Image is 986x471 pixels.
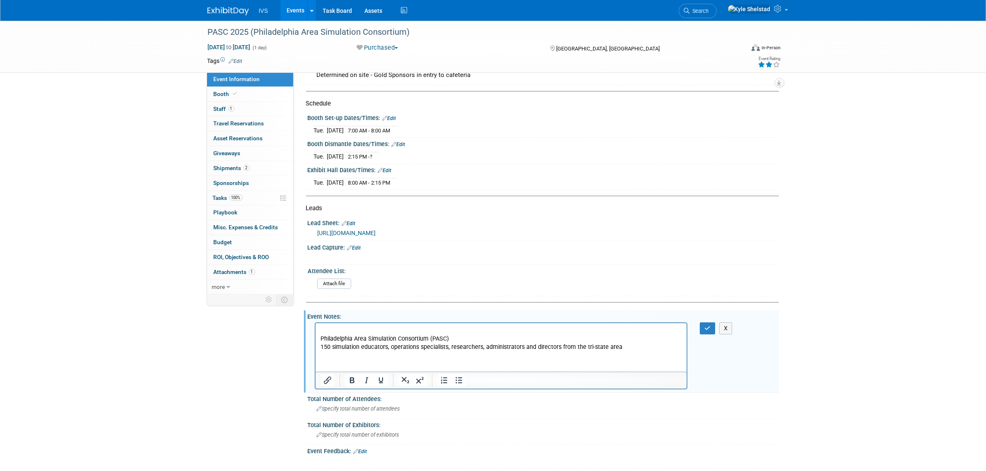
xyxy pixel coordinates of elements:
[207,220,293,235] a: Misc. Expenses & Credits
[308,164,779,175] div: Exhibit Hall Dates/Times:
[308,419,779,429] div: Total Number of Exhibitors:
[252,45,267,50] span: (1 day)
[233,91,237,96] i: Booth reservation complete
[214,106,234,112] span: Staff
[321,375,335,386] button: Insert/edit link
[207,191,293,205] a: Tasks100%
[378,168,392,173] a: Edit
[354,43,401,52] button: Purchased
[308,241,779,252] div: Lead Capture:
[314,152,327,161] td: Tue.
[308,217,779,228] div: Lead Sheet:
[308,310,779,321] div: Event Notes:
[308,138,779,149] div: Booth Dismantle Dates/Times:
[392,142,405,147] a: Edit
[348,127,391,134] span: 7:00 AM - 8:00 AM
[214,150,241,156] span: Giveaways
[207,131,293,146] a: Asset Reservations
[214,165,250,171] span: Shipments
[327,152,344,161] td: [DATE]
[556,46,660,52] span: [GEOGRAPHIC_DATA], [GEOGRAPHIC_DATA]
[437,375,451,386] button: Numbered list
[359,375,373,386] button: Italic
[451,375,465,386] button: Bullet list
[327,126,344,135] td: [DATE]
[207,280,293,294] a: more
[229,58,243,64] a: Edit
[758,57,780,61] div: Event Rating
[696,43,781,55] div: Event Format
[314,178,327,187] td: Tue.
[214,135,263,142] span: Asset Reservations
[752,44,760,51] img: Format-Inperson.png
[207,176,293,190] a: Sponsorships
[276,294,293,305] td: Toggle Event Tabs
[314,69,773,82] div: Determined on site - Gold Sponsors in entry to cafeteria
[345,375,359,386] button: Bold
[207,205,293,220] a: Playbook
[225,44,233,50] span: to
[207,250,293,264] a: ROI, Objectives & ROO
[207,161,293,175] a: Shipments2
[214,239,232,245] span: Budget
[318,230,376,236] a: [URL][DOMAIN_NAME]
[207,102,293,116] a: Staff1
[259,7,268,14] span: IVS
[719,322,733,334] button: X
[214,180,249,186] span: Sponsorships
[728,5,771,14] img: Kyle Shelstad
[214,120,264,127] span: Travel Reservations
[262,294,277,305] td: Personalize Event Tab Strip
[213,195,243,201] span: Tasks
[214,269,255,275] span: Attachments
[316,323,687,372] iframe: Rich Text Area
[207,235,293,250] a: Budget
[207,7,249,15] img: ExhibitDay
[207,265,293,279] a: Attachments1
[374,375,388,386] button: Underline
[214,76,260,82] span: Event Information
[214,91,239,97] span: Booth
[761,45,781,51] div: In-Person
[412,375,427,386] button: Superscript
[306,99,773,108] div: Schedule
[317,432,399,438] span: Specify total number of exhibitors
[308,445,779,456] div: Event Feedback:
[314,126,327,135] td: Tue.
[383,115,396,121] a: Edit
[398,375,412,386] button: Subscript
[317,406,400,412] span: Specify total number of attendees
[347,245,361,251] a: Edit
[308,265,775,275] div: Attendee List:
[207,57,243,65] td: Tags
[214,209,238,216] span: Playbook
[370,154,373,160] span: ?
[327,178,344,187] td: [DATE]
[249,269,255,275] span: 1
[207,146,293,161] a: Giveaways
[207,116,293,131] a: Travel Reservations
[306,204,773,213] div: Leads
[207,72,293,87] a: Event Information
[207,43,251,51] span: [DATE] [DATE]
[214,224,278,231] span: Misc. Expenses & Credits
[342,221,356,226] a: Edit
[690,8,709,14] span: Search
[229,195,243,201] span: 100%
[207,87,293,101] a: Booth
[205,25,732,40] div: PASC 2025 (Philadelphia Area Simulation Consortium)
[348,180,391,186] span: 8:00 AM - 2:15 PM
[348,154,373,160] span: 2:15 PM -
[308,112,779,123] div: Booth Set-up Dates/Times:
[212,284,225,290] span: more
[214,254,269,260] span: ROI, Objectives & ROO
[308,393,779,403] div: Total Number of Attendees:
[228,106,234,112] span: 1
[354,449,367,454] a: Edit
[243,165,250,171] span: 2
[679,4,717,18] a: Search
